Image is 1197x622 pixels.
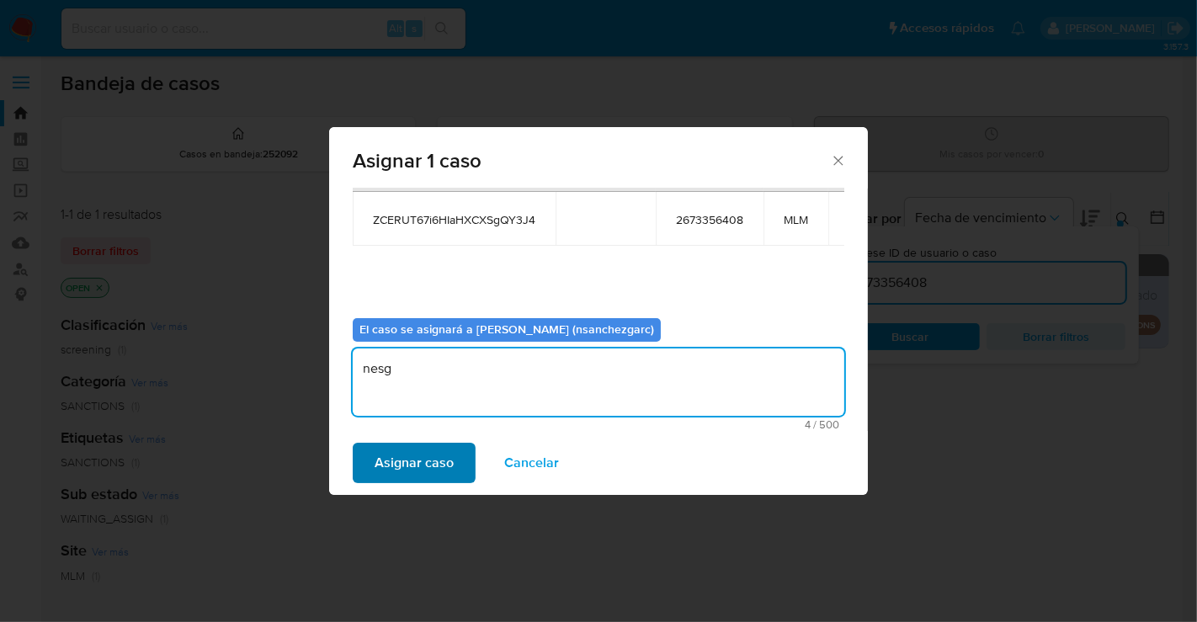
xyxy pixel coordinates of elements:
[373,212,535,227] span: ZCERUT67i6HIaHXCXSgQY3J4
[375,444,454,481] span: Asignar caso
[353,443,476,483] button: Asignar caso
[830,152,845,167] button: Cerrar ventana
[358,419,839,430] span: Máximo 500 caracteres
[353,348,844,416] textarea: nesg
[329,127,868,495] div: assign-modal
[359,321,654,338] b: El caso se asignará a [PERSON_NAME] (nsanchezgarc)
[504,444,559,481] span: Cancelar
[482,443,581,483] button: Cancelar
[676,212,743,227] span: 2673356408
[353,151,830,171] span: Asignar 1 caso
[784,212,808,227] span: MLM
